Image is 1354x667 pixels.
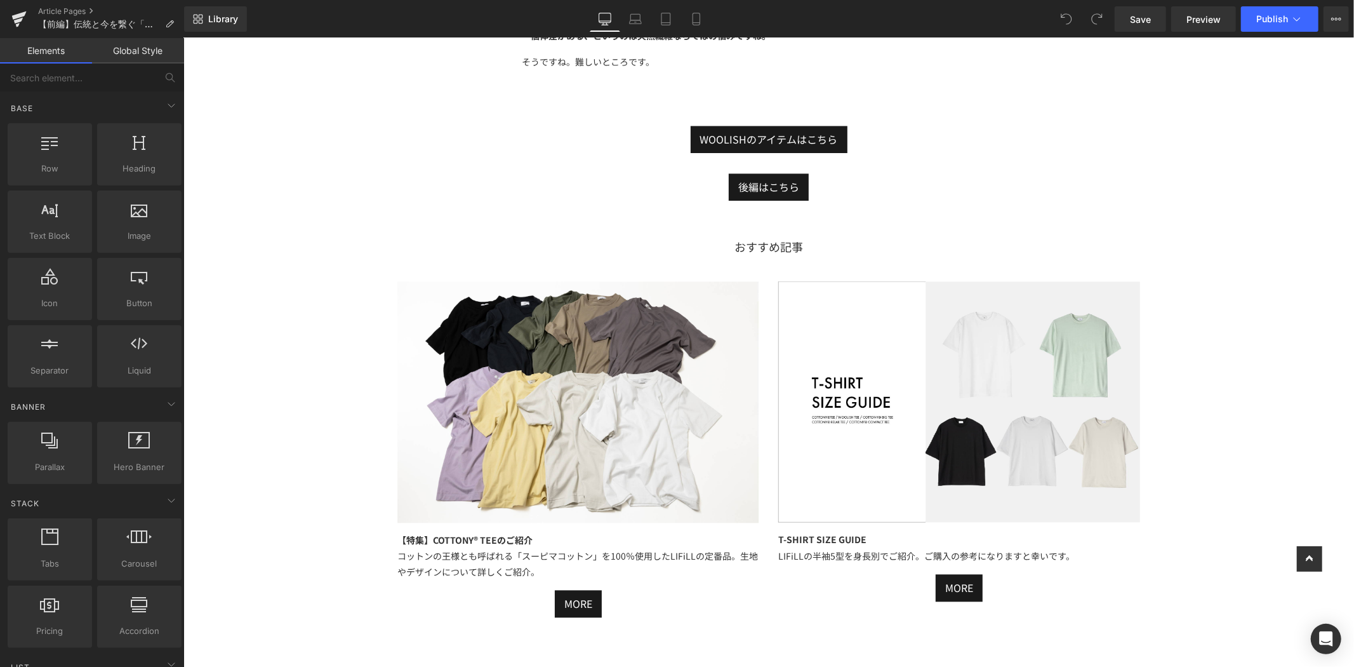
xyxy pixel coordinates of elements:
[10,102,34,114] span: Base
[11,364,88,377] span: Separator
[1054,6,1079,32] button: Undo
[590,6,620,32] a: Desktop
[214,495,349,508] b: 【特集】COTTONY® TEEのご紹介
[1324,6,1349,32] button: More
[752,536,799,563] a: MORE
[184,6,247,32] a: New Library
[11,297,88,310] span: Icon
[101,229,178,243] span: Image
[10,401,47,413] span: Banner
[101,461,178,474] span: Hero Banner
[38,19,160,29] span: 【前編】伝統と今を繋ぐ「WOOLISH」とは
[1186,13,1221,26] span: Preview
[101,624,178,638] span: Accordion
[11,557,88,570] span: Tabs
[555,142,616,156] span: 後編はこちら
[101,297,178,310] span: Button
[595,510,957,526] div: LIFiLLの半袖5型を身長別でご紹介。ご購入の参考になりますと幸いです。
[507,88,664,115] a: WOOLISHのアイテムはこちら
[1171,6,1236,32] a: Preview
[1084,6,1110,32] button: Redo
[1256,14,1288,24] span: Publish
[10,497,41,509] span: Stack
[11,229,88,243] span: Text Block
[38,6,184,17] a: Article Pages
[92,38,184,64] a: Global Style
[545,135,625,163] a: 後編はこちら
[762,542,790,557] span: MORE
[1130,13,1151,26] span: Save
[101,557,178,570] span: Carousel
[11,461,88,474] span: Parallax
[381,558,409,573] span: MORE
[620,6,651,32] a: Laptop
[595,495,683,508] strong: T-SHIRT SIZE GUIDE
[651,6,681,32] a: Tablet
[11,624,88,638] span: Pricing
[371,552,418,579] a: MORE
[11,162,88,175] span: Row
[681,6,712,32] a: Mobile
[1241,6,1318,32] button: Publish
[208,13,238,25] span: Library
[101,364,178,377] span: Liquid
[101,162,178,175] span: Heading
[338,16,832,32] div: そうですね。難しいところです。
[214,510,576,542] div: コットンの王様とも呼ばれる「スーピマコットン」を100％使用したLIFiLLの定番品。生地やデザインについて詳しくご紹介。
[517,94,654,109] span: WOOLISHのアイテムはこちら
[1311,624,1341,654] div: Open Intercom Messenger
